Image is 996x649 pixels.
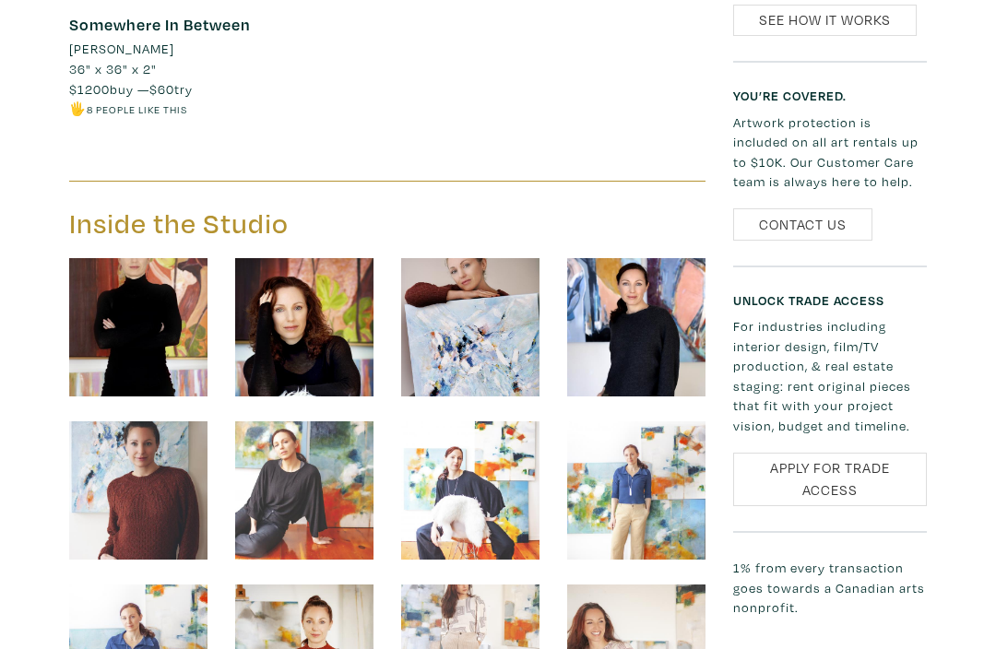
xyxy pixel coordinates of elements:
[69,206,373,242] h3: Inside the Studio
[69,99,263,119] li: 🖐️
[69,60,157,77] span: 36" x 36" x 2"
[733,112,927,192] p: Artwork protection is included on all art rentals up to $10K. Our Customer Care team is always he...
[69,14,251,35] a: Somewhere In Between
[733,208,872,241] a: Contact Us
[69,258,207,396] img: phpThumb.php
[567,258,705,396] img: phpThumb.php
[733,5,917,37] a: See How It Works
[733,558,927,618] p: 1% from every transaction goes towards a Canadian arts nonprofit.
[69,39,263,59] a: [PERSON_NAME]
[87,102,187,116] small: 8 people like this
[401,258,539,396] img: phpThumb.php
[733,316,927,436] p: For industries including interior design, film/TV production, & real estate staging: rent origina...
[235,258,373,396] img: phpThumb.php
[733,88,927,103] h6: You’re covered.
[69,39,174,59] li: [PERSON_NAME]
[733,453,927,506] a: Apply for Trade Access
[69,80,110,98] span: $1200
[69,421,207,560] img: phpThumb.php
[401,421,539,560] img: phpThumb.php
[69,80,193,98] span: buy — try
[149,80,174,98] span: $60
[733,292,927,308] h6: Unlock Trade Access
[567,421,705,560] img: phpThumb.php
[235,421,373,560] img: phpThumb.php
